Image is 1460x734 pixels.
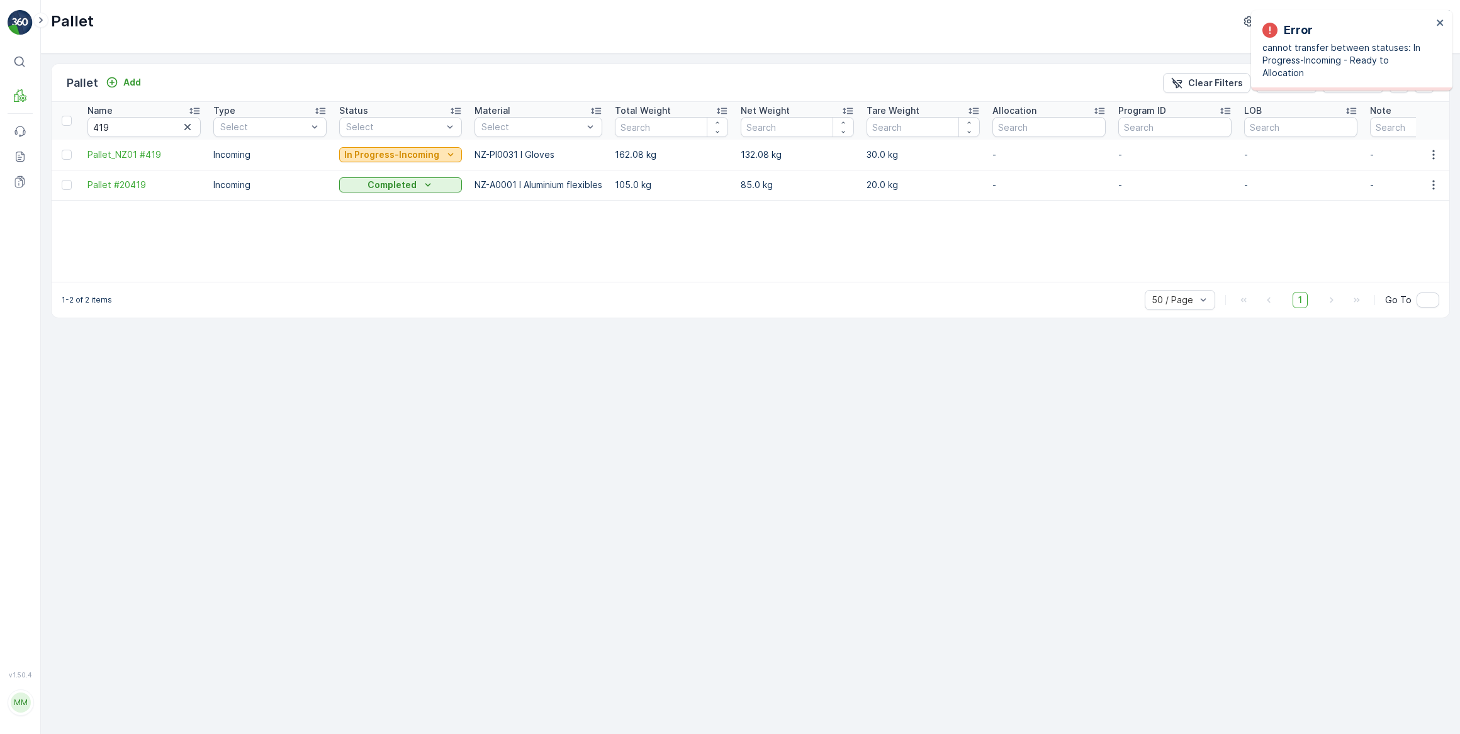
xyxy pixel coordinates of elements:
[1118,179,1232,191] p: -
[62,180,72,190] div: Toggle Row Selected
[62,295,112,305] p: 1-2 of 2 items
[474,148,602,161] p: NZ-PI0031 I Gloves
[339,104,368,117] p: Status
[11,227,74,238] span: Total Weight :
[8,681,33,724] button: MM
[986,140,1112,170] td: -
[346,121,442,133] p: Select
[615,179,728,191] p: 105.0 kg
[213,179,327,191] p: Incoming
[344,148,439,161] p: In Progress-Incoming
[1118,104,1166,117] p: Program ID
[101,75,146,90] button: Add
[11,289,67,300] span: Asset Type :
[1118,117,1232,137] input: Search
[213,148,327,161] p: Incoming
[11,692,31,713] div: MM
[87,117,201,137] input: Search
[1163,73,1250,93] button: Clear Filters
[339,147,462,162] button: In Progress-Incoming
[11,269,70,279] span: Tare Weight :
[1293,292,1308,308] span: 1
[53,310,201,321] span: NZ-PI0001 I Beauty and homecare
[87,104,113,117] p: Name
[74,227,99,238] span: 83.36
[8,10,33,35] img: logo
[42,206,116,217] span: Pallet_NZ01 #500
[62,150,72,160] div: Toggle Row Selected
[123,76,141,89] p: Add
[1244,179,1357,191] p: -
[51,11,94,31] p: Pallet
[1244,104,1262,117] p: LOB
[1244,148,1357,161] p: -
[368,179,417,191] p: Completed
[474,104,510,117] p: Material
[986,170,1112,200] td: -
[1436,18,1445,30] button: close
[1118,148,1232,161] p: -
[66,248,91,259] span: 53.36
[685,11,773,26] p: Pallet_NZ01 #500
[1284,21,1313,39] p: Error
[741,104,790,117] p: Net Weight
[474,179,602,191] p: NZ-A0001 I Aluminium flexibles
[741,117,854,137] input: Search
[867,148,980,161] p: 30.0 kg
[615,104,671,117] p: Total Weight
[11,248,66,259] span: Net Weight :
[8,671,33,679] span: v 1.50.4
[87,148,201,161] a: Pallet_NZ01 #419
[11,206,42,217] span: Name :
[867,104,919,117] p: Tare Weight
[481,121,583,133] p: Select
[1385,294,1412,306] span: Go To
[615,117,728,137] input: Search
[1370,104,1391,117] p: Note
[867,117,980,137] input: Search
[339,177,462,192] button: Completed
[1244,117,1357,137] input: Search
[615,148,728,161] p: 162.08 kg
[220,121,307,133] p: Select
[992,117,1106,137] input: Search
[70,269,82,279] span: 30
[87,179,201,191] a: Pallet #20419
[741,179,854,191] p: 85.0 kg
[867,179,980,191] p: 20.0 kg
[67,289,92,300] span: Pallet
[741,148,854,161] p: 132.08 kg
[67,74,98,92] p: Pallet
[992,104,1036,117] p: Allocation
[11,310,53,321] span: Material :
[1188,77,1243,89] p: Clear Filters
[213,104,235,117] p: Type
[1262,42,1432,79] p: cannot transfer between statuses: In Progress-Incoming - Ready to Allocation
